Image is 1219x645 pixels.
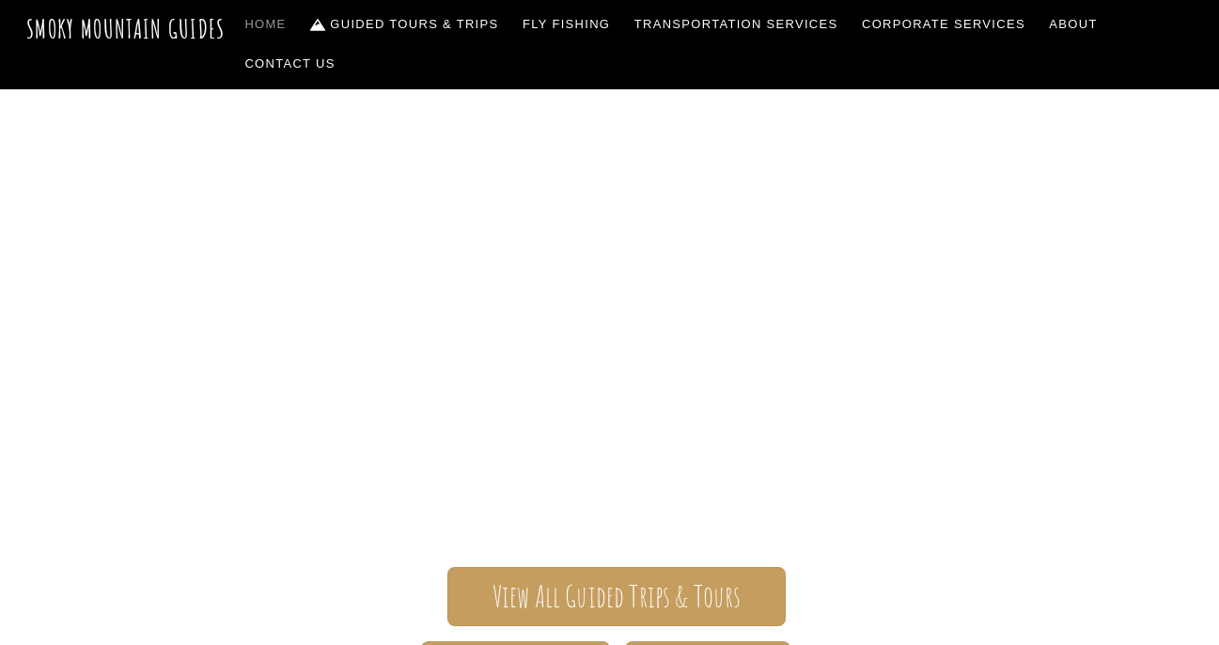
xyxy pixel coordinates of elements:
[65,273,1155,367] span: Smoky Mountain Guides
[627,5,845,44] a: Transportation Services
[1042,5,1105,44] a: About
[303,5,506,44] a: Guided Tours & Trips
[492,587,742,606] span: View All Guided Trips & Tours
[238,44,343,84] a: Contact Us
[26,13,226,44] a: Smoky Mountain Guides
[65,367,1155,511] span: The ONLY one-stop, full Service Guide Company for the Gatlinburg and [GEOGRAPHIC_DATA] side of th...
[854,5,1033,44] a: Corporate Services
[447,567,785,626] a: View All Guided Trips & Tours
[238,5,294,44] a: Home
[515,5,617,44] a: Fly Fishing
